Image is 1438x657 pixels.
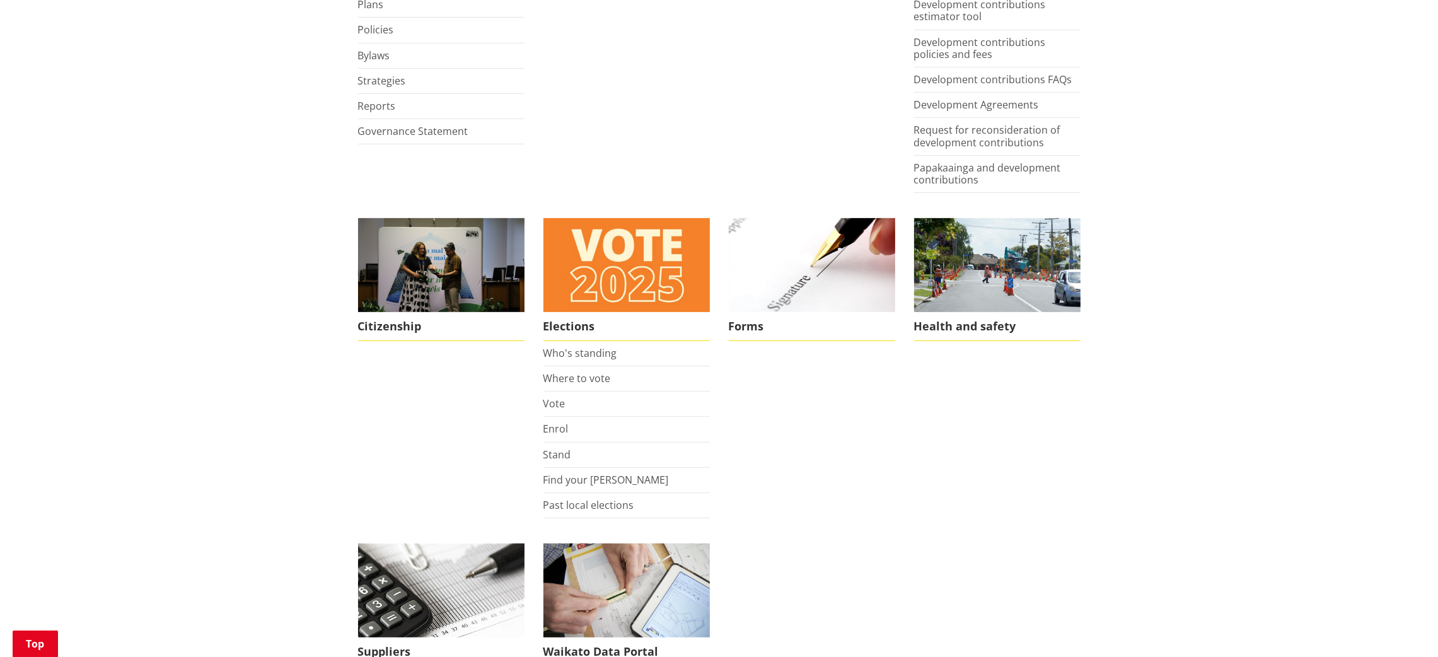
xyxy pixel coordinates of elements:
[729,218,895,341] a: Find a form to complete Forms
[358,218,525,341] a: Citizenship Ceremony March 2023 Citizenship
[358,99,396,113] a: Reports
[358,49,390,62] a: Bylaws
[543,498,634,512] a: Past local elections
[358,312,525,341] span: Citizenship
[543,422,569,436] a: Enrol
[914,98,1039,112] a: Development Agreements
[543,473,669,487] a: Find your [PERSON_NAME]
[1380,604,1425,649] iframe: Messenger Launcher
[914,161,1061,187] a: Papakaainga and development contributions
[543,312,710,341] span: Elections
[358,74,406,88] a: Strategies
[543,218,710,341] a: Elections
[543,371,611,385] a: Where to vote
[914,35,1046,61] a: Development contributions policies and fees
[729,312,895,341] span: Forms
[543,397,565,410] a: Vote
[914,218,1081,312] img: Health and safety
[914,73,1072,86] a: Development contributions FAQs
[358,218,525,312] img: Citizenship Ceremony March 2023
[358,124,468,138] a: Governance Statement
[729,218,895,312] img: Find a form to complete
[543,218,710,312] img: Vote 2025
[13,631,58,657] a: Top
[543,544,710,637] img: Evaluation
[914,218,1081,341] a: Health and safety Health and safety
[358,23,394,37] a: Policies
[543,448,571,462] a: Stand
[914,123,1060,149] a: Request for reconsideration of development contributions
[914,312,1081,341] span: Health and safety
[543,346,617,360] a: Who's standing
[358,544,525,637] img: Suppliers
